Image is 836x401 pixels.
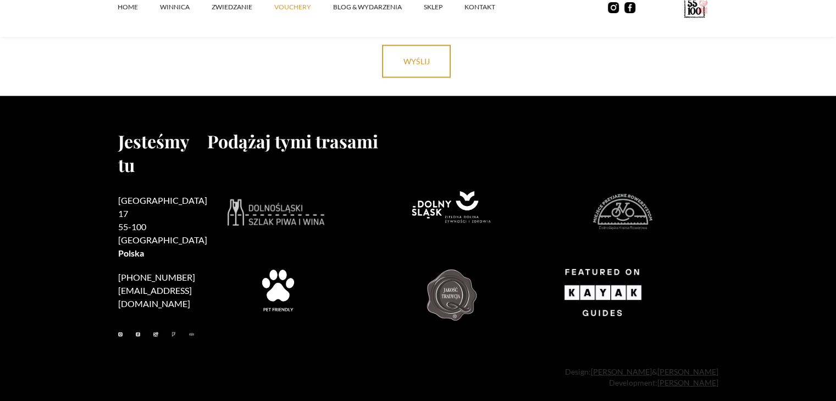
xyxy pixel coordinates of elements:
[657,367,718,376] a: [PERSON_NAME]
[118,129,207,176] h2: Jesteśmy tu
[118,194,207,260] h2: [GEOGRAPHIC_DATA] 17 55-100 [GEOGRAPHIC_DATA]
[207,129,718,153] h2: Podążaj tymi trasami
[118,272,195,282] a: [PHONE_NUMBER]
[382,45,451,78] input: wyślij
[657,378,718,387] a: [PERSON_NAME]
[118,366,718,388] div: Design: & Development:
[591,367,652,376] a: [PERSON_NAME]
[118,285,192,309] a: [EMAIL_ADDRESS][DOMAIN_NAME]
[118,248,144,258] strong: Polska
